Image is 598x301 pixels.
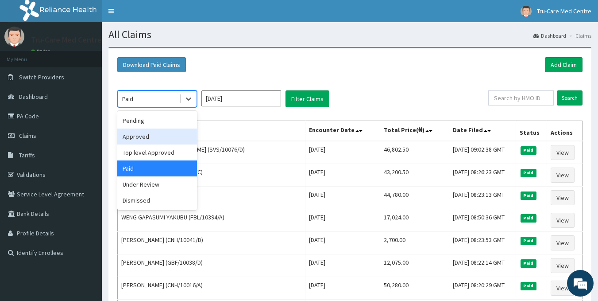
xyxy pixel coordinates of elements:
[449,232,516,254] td: [DATE] 08:23:53 GMT
[117,57,186,72] button: Download Paid Claims
[305,121,380,141] th: Encounter Date
[547,121,582,141] th: Actions
[118,187,305,209] td: Bulus Sambo (PFM/10033/A)
[380,164,449,187] td: 43,200.50
[551,168,575,183] a: View
[19,73,64,81] span: Switch Providers
[305,141,380,164] td: [DATE]
[521,169,536,177] span: Paid
[521,192,536,199] span: Paid
[118,254,305,277] td: [PERSON_NAME] (GBF/10038/D)
[118,164,305,187] td: [PERSON_NAME] (OTV/10138/C)
[449,164,516,187] td: [DATE] 08:26:23 GMT
[551,281,575,296] a: View
[305,277,380,300] td: [DATE]
[380,121,449,141] th: Total Price(₦)
[16,44,36,66] img: d_794563401_company_1708531726252_794563401
[380,209,449,232] td: 17,024.00
[551,258,575,273] a: View
[521,259,536,267] span: Paid
[449,187,516,209] td: [DATE] 08:23:13 GMT
[551,213,575,228] a: View
[305,187,380,209] td: [DATE]
[557,90,583,106] input: Search
[521,214,536,222] span: Paid
[118,121,305,141] th: Name
[117,192,197,208] div: Dismissed
[537,7,591,15] span: Tru-Care Med Centre
[19,132,36,140] span: Claims
[380,187,449,209] td: 44,780.00
[533,32,566,39] a: Dashboard
[305,164,380,187] td: [DATE]
[145,4,166,26] div: Minimize live chat window
[488,90,554,106] input: Search by HMO ID
[117,160,197,176] div: Paid
[46,50,149,61] div: Chat with us now
[122,94,133,103] div: Paid
[31,48,52,55] a: Online
[551,145,575,160] a: View
[567,32,591,39] li: Claims
[19,151,35,159] span: Tariffs
[380,254,449,277] td: 12,075.00
[521,146,536,154] span: Paid
[380,277,449,300] td: 50,280.00
[449,209,516,232] td: [DATE] 08:50:36 GMT
[380,232,449,254] td: 2,700.00
[117,145,197,160] div: Top level Approved
[305,209,380,232] td: [DATE]
[545,57,583,72] a: Add Claim
[51,93,122,182] span: We're online!
[516,121,547,141] th: Status
[551,190,575,205] a: View
[521,282,536,290] span: Paid
[19,93,48,101] span: Dashboard
[449,141,516,164] td: [DATE] 09:02:38 GMT
[117,176,197,192] div: Under Review
[118,141,305,164] td: ORIT Goyomma [PERSON_NAME] (SVS/10076/D)
[117,129,197,145] div: Approved
[117,113,197,129] div: Pending
[305,254,380,277] td: [DATE]
[449,254,516,277] td: [DATE] 08:22:14 GMT
[118,232,305,254] td: [PERSON_NAME] (CNH/10041/D)
[449,121,516,141] th: Date Filed
[380,141,449,164] td: 46,802.50
[31,36,102,44] p: Tru-Care Med Centre
[118,277,305,300] td: [PERSON_NAME] (CNH/10016/A)
[4,27,24,47] img: User Image
[285,90,329,107] button: Filter Claims
[551,235,575,250] a: View
[521,237,536,245] span: Paid
[201,90,281,106] input: Select Month and Year
[305,232,380,254] td: [DATE]
[521,6,532,17] img: User Image
[118,209,305,232] td: WENG GAPASUMI YAKUBU (FBL/10394/A)
[4,204,169,235] textarea: Type your message and hit 'Enter'
[449,277,516,300] td: [DATE] 08:20:29 GMT
[108,29,591,40] h1: All Claims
